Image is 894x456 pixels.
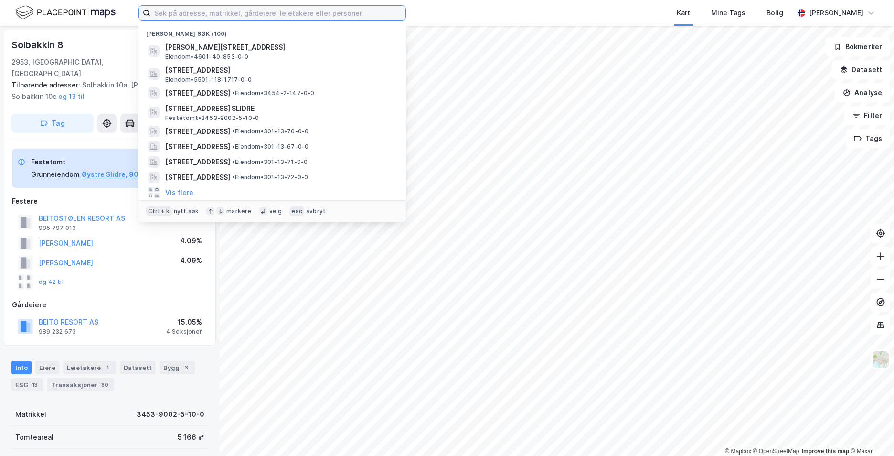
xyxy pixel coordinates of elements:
[835,83,890,102] button: Analyse
[232,143,235,150] span: •
[120,361,156,374] div: Datasett
[165,172,230,183] span: [STREET_ADDRESS]
[165,187,193,198] button: Vis flere
[846,410,894,456] iframe: Chat Widget
[872,350,890,369] img: Z
[180,255,202,266] div: 4.09%
[35,361,59,374] div: Eiere
[82,169,154,180] button: Øystre Slidre, 9002/5
[138,22,406,40] div: [PERSON_NAME] søk (100)
[103,363,112,372] div: 1
[15,409,46,420] div: Matrikkel
[11,79,201,102] div: Solbakkin 10a, [PERSON_NAME] 10b, Solbakkin 10c
[832,60,890,79] button: Datasett
[165,76,252,84] span: Eiendom • 5501-118-1717-0-0
[166,328,202,336] div: 4 Seksjoner
[269,207,282,215] div: velg
[174,207,199,215] div: nytt søk
[15,4,116,21] img: logo.f888ab2527a4732fd821a326f86c7f29.svg
[39,224,76,232] div: 985 797 013
[232,158,235,165] span: •
[165,141,230,152] span: [STREET_ADDRESS]
[232,143,309,151] span: Eiendom • 301-13-67-0-0
[725,448,751,455] a: Mapbox
[165,114,259,122] span: Festetomt • 3453-9002-5-10-0
[165,53,249,61] span: Eiendom • 4601-40-853-0-0
[99,380,110,390] div: 80
[165,65,394,76] span: [STREET_ADDRESS]
[232,174,235,181] span: •
[766,7,783,19] div: Bolig
[232,128,309,135] span: Eiendom • 301-13-70-0-0
[226,207,251,215] div: markere
[232,174,308,181] span: Eiendom • 301-13-72-0-0
[31,169,80,180] div: Grunneiendom
[306,207,326,215] div: avbryt
[180,235,202,247] div: 4.09%
[11,361,32,374] div: Info
[844,106,890,125] button: Filter
[146,206,172,216] div: Ctrl + k
[31,156,154,168] div: Festetomt
[181,363,191,372] div: 3
[232,128,235,135] span: •
[11,81,82,89] span: Tilhørende adresser:
[12,195,208,207] div: Festere
[178,432,204,443] div: 5 166 ㎡
[677,7,690,19] div: Kart
[846,129,890,148] button: Tags
[809,7,863,19] div: [PERSON_NAME]
[137,409,204,420] div: 3453-9002-5-10-0
[826,37,890,56] button: Bokmerker
[39,328,76,336] div: 989 232 673
[150,6,405,20] input: Søk på adresse, matrikkel, gårdeiere, leietakere eller personer
[160,361,195,374] div: Bygg
[63,361,116,374] div: Leietakere
[165,156,230,168] span: [STREET_ADDRESS]
[11,114,94,133] button: Tag
[11,37,65,53] div: Solbakkin 8
[165,42,394,53] span: [PERSON_NAME][STREET_ADDRESS]
[12,299,208,311] div: Gårdeiere
[711,7,745,19] div: Mine Tags
[232,89,235,97] span: •
[11,56,142,79] div: 2953, [GEOGRAPHIC_DATA], [GEOGRAPHIC_DATA]
[289,206,304,216] div: esc
[232,89,315,97] span: Eiendom • 3454-2-147-0-0
[165,103,394,114] span: [STREET_ADDRESS] SLIDRE
[15,432,53,443] div: Tomteareal
[165,87,230,99] span: [STREET_ADDRESS]
[166,316,202,328] div: 15.05%
[753,448,799,455] a: OpenStreetMap
[47,378,114,391] div: Transaksjoner
[802,448,849,455] a: Improve this map
[232,158,308,166] span: Eiendom • 301-13-71-0-0
[30,380,40,390] div: 13
[11,378,43,391] div: ESG
[165,126,230,137] span: [STREET_ADDRESS]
